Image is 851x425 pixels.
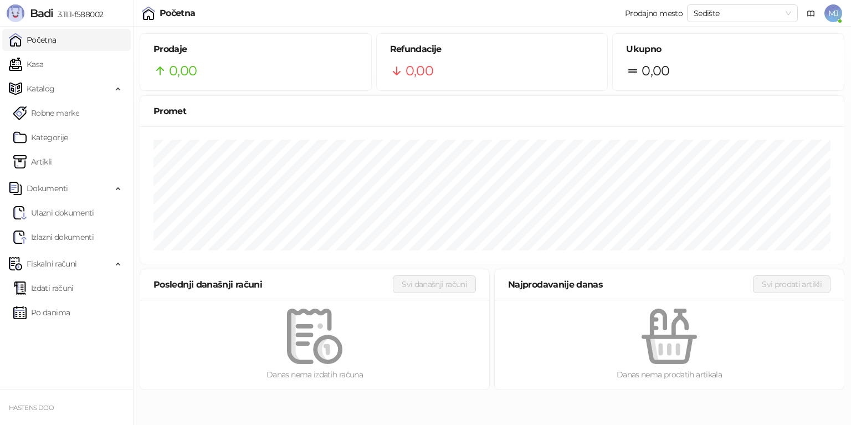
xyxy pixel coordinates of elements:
a: Izlazni dokumenti [13,226,94,248]
div: Poslednji današnji računi [153,278,393,291]
small: HASTENS DOO [9,404,54,412]
div: Danas nema prodatih artikala [512,368,826,381]
span: 0,00 [406,60,433,81]
button: Svi prodati artikli [753,275,831,293]
div: Najprodavanije danas [508,278,753,291]
span: Dokumenti [27,177,68,199]
a: Kasa [9,53,43,75]
a: Početna [9,29,57,51]
button: Svi današnji računi [393,275,476,293]
a: Robne marke [13,102,79,124]
h5: Refundacije [390,43,594,56]
span: 0,00 [169,60,197,81]
span: MJ [824,4,842,22]
span: Sedište [694,5,791,22]
span: Badi [30,7,53,20]
div: Danas nema izdatih računa [158,368,471,381]
img: Logo [7,4,24,22]
h5: Ukupno [626,43,831,56]
div: Promet [153,104,831,118]
a: Ulazni dokumentiUlazni dokumenti [13,202,94,224]
div: Početna [160,9,196,18]
a: Dokumentacija [802,4,820,22]
a: ArtikliArtikli [13,151,52,173]
span: 3.11.1-f588002 [53,9,103,19]
a: Izdati računi [13,277,74,299]
span: Fiskalni računi [27,253,76,275]
span: 0,00 [642,60,669,81]
span: Katalog [27,78,55,100]
a: Po danima [13,301,70,324]
a: Kategorije [13,126,68,149]
div: Prodajno mesto [625,9,683,17]
h5: Prodaje [153,43,358,56]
